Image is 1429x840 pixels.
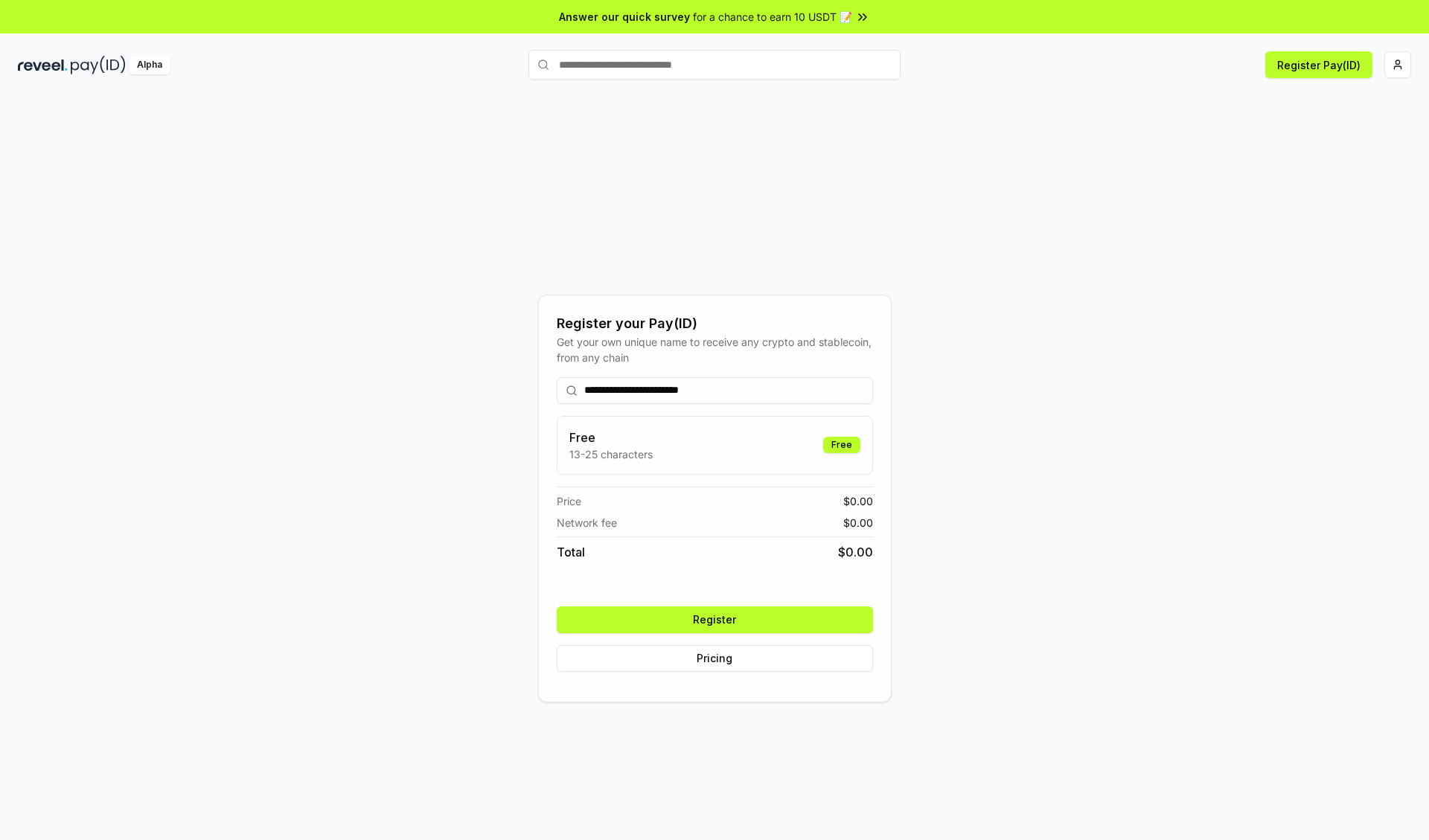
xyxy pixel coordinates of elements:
[569,446,653,462] p: 13-25 characters
[557,334,873,365] div: Get your own unique name to receive any crypto and stablecoin, from any chain
[557,493,581,509] span: Price
[557,313,873,334] div: Register your Pay(ID)
[557,515,617,530] span: Network fee
[838,543,873,561] span: $ 0.00
[823,437,860,453] div: Free
[1265,51,1372,78] button: Register Pay(ID)
[843,515,873,530] span: $ 0.00
[18,56,68,74] img: reveel_dark
[693,9,852,25] span: for a chance to earn 10 USDT 📝
[557,645,873,672] button: Pricing
[557,543,585,561] span: Total
[129,56,170,74] div: Alpha
[569,429,653,446] h3: Free
[559,9,690,25] span: Answer our quick survey
[557,606,873,633] button: Register
[71,56,126,74] img: pay_id
[843,493,873,509] span: $ 0.00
